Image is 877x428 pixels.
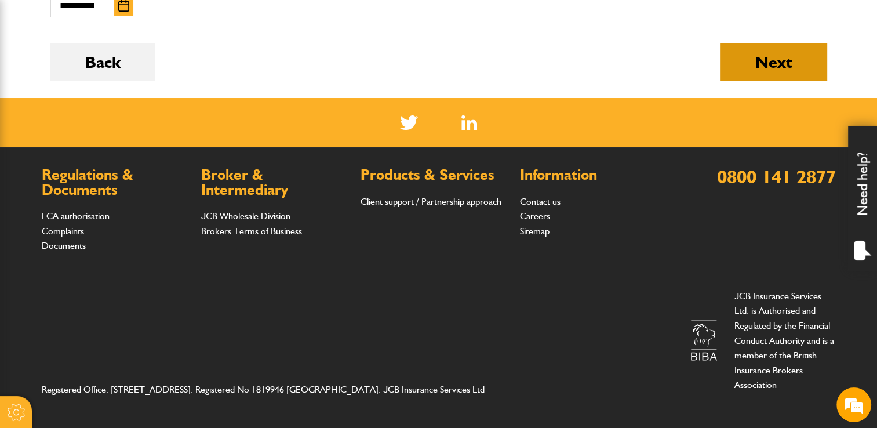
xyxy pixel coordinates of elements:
[717,165,836,188] a: 0800 141 2877
[520,168,668,183] h2: Information
[201,168,349,197] h2: Broker & Intermediary
[461,115,477,130] a: LinkedIn
[520,196,561,207] a: Contact us
[42,240,86,251] a: Documents
[400,115,418,130] img: Twitter
[50,43,155,81] button: Back
[42,168,190,197] h2: Regulations & Documents
[42,226,84,237] a: Complaints
[201,211,290,222] a: JCB Wholesale Division
[42,382,510,397] address: Registered Office: [STREET_ADDRESS]. Registered No 1819946 [GEOGRAPHIC_DATA]. JCB Insurance Servi...
[734,289,836,393] p: JCB Insurance Services Ltd. is Authorised and Regulated by the Financial Conduct Authority and is...
[361,168,508,183] h2: Products & Services
[520,211,550,222] a: Careers
[201,226,302,237] a: Brokers Terms of Business
[720,43,827,81] button: Next
[42,211,110,222] a: FCA authorisation
[520,226,550,237] a: Sitemap
[848,126,877,271] div: Need help?
[361,196,501,207] a: Client support / Partnership approach
[461,115,477,130] img: Linked In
